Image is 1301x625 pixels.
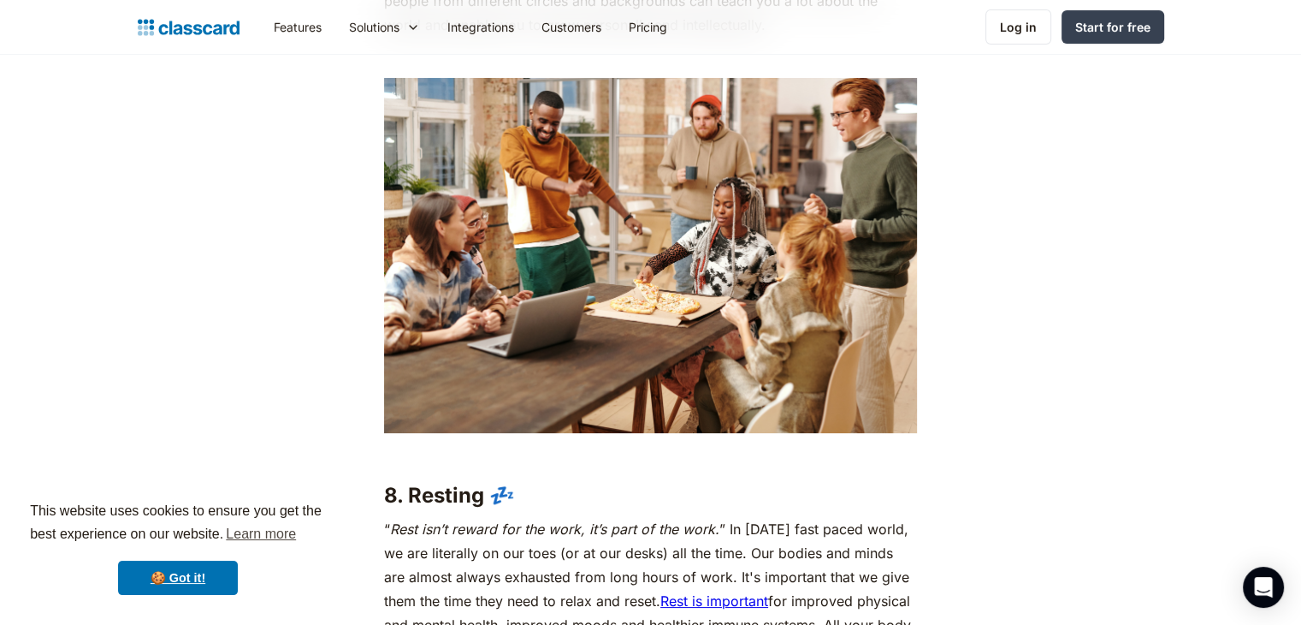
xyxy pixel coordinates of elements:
a: Log in [985,9,1051,45]
span: This website uses cookies to ensure you get the best experience on our website. [30,501,326,547]
div: Open Intercom Messenger [1243,567,1284,608]
a: Pricing [615,8,681,46]
a: learn more about cookies [223,521,299,547]
a: Rest is important [660,592,768,610]
a: Start for free [1061,10,1164,44]
a: dismiss cookie message [118,561,238,595]
div: Solutions [335,8,434,46]
div: Log in [1000,18,1037,36]
a: Features [260,8,335,46]
p: ‍ [384,442,917,466]
a: Customers [528,8,615,46]
a: home [138,15,240,39]
div: cookieconsent [14,485,342,611]
img: a group of friends eating pizza and enjoying together at an apartment [384,78,917,433]
em: Rest isn’t reward for the work, it’s part of the work. [390,521,719,538]
strong: 8. Resting 💤 [384,483,515,508]
p: ‍ [384,45,917,69]
a: Integrations [434,8,528,46]
div: Solutions [349,18,399,36]
div: Start for free [1075,18,1150,36]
